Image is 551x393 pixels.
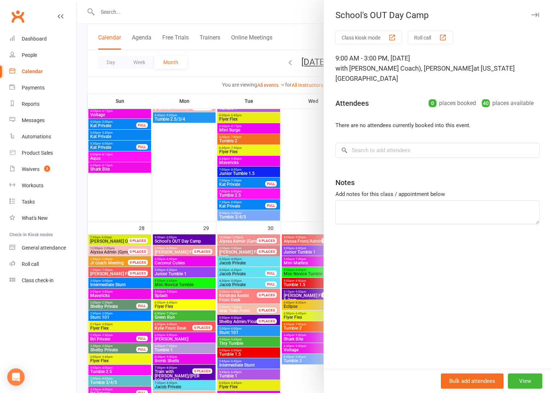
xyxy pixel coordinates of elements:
div: 9:00 AM - 3:00 PM, [DATE] [335,53,539,84]
a: Clubworx [9,7,27,25]
div: Messages [22,117,45,123]
div: Attendees [335,98,369,108]
li: There are no attendees currently booked into this event. [335,121,539,130]
div: Tasks [22,199,35,205]
div: Payments [22,85,45,91]
div: Product Sales [22,150,53,156]
div: What's New [22,215,48,221]
div: Roll call [22,261,39,267]
a: Class kiosk mode [9,272,76,289]
a: Automations [9,129,76,145]
button: View [508,373,542,389]
div: Open Intercom Messenger [7,368,25,386]
a: People [9,47,76,63]
a: Dashboard [9,31,76,47]
a: Tasks [9,194,76,210]
div: 40 [482,99,490,107]
a: What's New [9,210,76,226]
a: Messages [9,112,76,129]
div: Add notes for this class / appointment below [335,190,539,198]
div: 0 [429,99,437,107]
button: Roll call [408,31,453,44]
a: General attendance kiosk mode [9,240,76,256]
button: Bulk add attendees [441,373,504,389]
input: Search to add attendees [335,143,539,158]
div: People [22,52,37,58]
a: Payments [9,80,76,96]
a: Product Sales [9,145,76,161]
div: Waivers [22,166,39,172]
span: with [PERSON_NAME] Coach), [PERSON_NAME] [335,64,473,72]
a: Workouts [9,177,76,194]
div: places booked [429,98,476,108]
button: Class kiosk mode [335,31,402,44]
div: Automations [22,134,51,139]
div: Calendar [22,68,43,74]
div: General attendance [22,245,66,251]
a: Calendar [9,63,76,80]
div: Workouts [22,183,43,188]
div: School's OUT Day Camp [324,10,551,20]
div: places available [482,98,534,108]
div: Reports [22,101,39,107]
a: Reports [9,96,76,112]
span: 3 [44,166,50,172]
a: Waivers 3 [9,161,76,177]
div: Dashboard [22,36,47,42]
div: Class check-in [22,277,54,283]
a: Roll call [9,256,76,272]
div: Notes [335,177,355,188]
